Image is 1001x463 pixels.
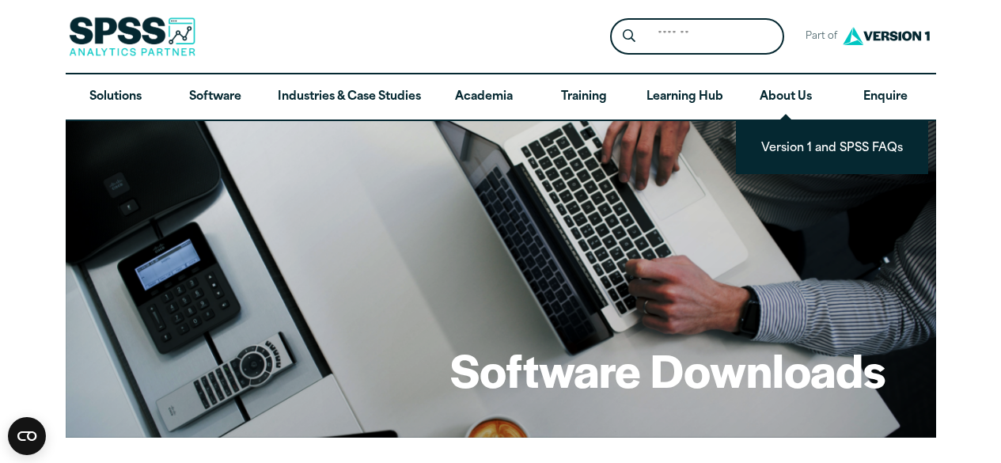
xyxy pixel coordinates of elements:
button: Search magnifying glass icon [614,22,643,51]
nav: Desktop version of site main menu [66,74,936,120]
a: Software [165,74,265,120]
button: Open CMP widget [8,417,46,455]
span: Part of [797,25,839,48]
ul: About Us [736,120,928,174]
a: Academia [434,74,533,120]
a: Solutions [66,74,165,120]
a: Industries & Case Studies [265,74,434,120]
h1: Software Downloads [450,339,885,400]
a: Enquire [836,74,935,120]
a: About Us [736,74,836,120]
img: SPSS Analytics Partner [69,17,195,56]
a: Version 1 and SPSS FAQs [749,132,916,161]
svg: Search magnifying glass icon [623,29,635,43]
a: Learning Hub [634,74,736,120]
img: Version1 Logo [839,21,934,51]
form: Site Header Search Form [610,18,784,55]
a: Training [533,74,633,120]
